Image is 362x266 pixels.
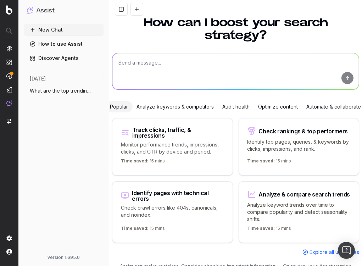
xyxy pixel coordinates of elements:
button: New Chat [24,24,104,35]
span: Time saved: [247,226,275,231]
div: Check rankings & top performers [259,128,348,134]
span: Time saved: [247,158,275,164]
p: 15 mins [121,158,165,167]
div: Open Intercom Messenger [338,242,355,259]
span: [DATE] [30,75,46,82]
img: My account [6,249,12,255]
div: Track clicks, traffic, & impressions [132,127,224,138]
button: Assist [27,6,101,16]
p: Check crawl errors like 404s, canonicals, and noindex. [121,204,224,223]
h1: How can I boost your search strategy? [112,16,359,41]
img: Analytics [6,46,12,51]
img: Assist [6,100,12,106]
button: What are the top trending topics for par [24,85,104,96]
img: Setting [6,235,12,241]
img: Botify logo [6,5,12,15]
a: How to use Assist [24,38,104,50]
div: Audit health [218,101,254,112]
p: Analyze keyword trends over time to compare popularity and detect seasonality shifts. [247,201,351,223]
a: Discover Agents [24,52,104,64]
p: 15 mins [247,226,291,234]
h1: Assist [36,6,55,16]
a: Explore all use cases [302,249,359,256]
p: 15 mins [247,158,291,167]
span: Time saved: [121,158,149,164]
span: What are the top trending topics for par [30,87,92,94]
img: Intelligence [6,59,12,65]
span: Time saved: [121,226,149,231]
p: Identify top pages, queries, & keywords by clicks, impressions, and rank. [247,138,351,155]
div: Popular [106,101,133,112]
div: version: 1.695.0 [27,255,101,260]
div: Analyze & compare search trends [259,192,350,197]
p: 15 mins [121,226,165,234]
div: Analyze keywords & competitors [133,101,218,112]
div: Identify pages with technical errors [132,190,224,201]
img: Switch project [7,119,11,124]
p: Monitor performance trends, impressions, clicks, and CTR by device and period. [121,141,224,155]
img: Assist [27,7,33,14]
div: Optimize content [254,101,302,112]
span: Explore all use cases [310,249,359,256]
img: Studio [6,87,12,93]
img: Activation [6,73,12,79]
